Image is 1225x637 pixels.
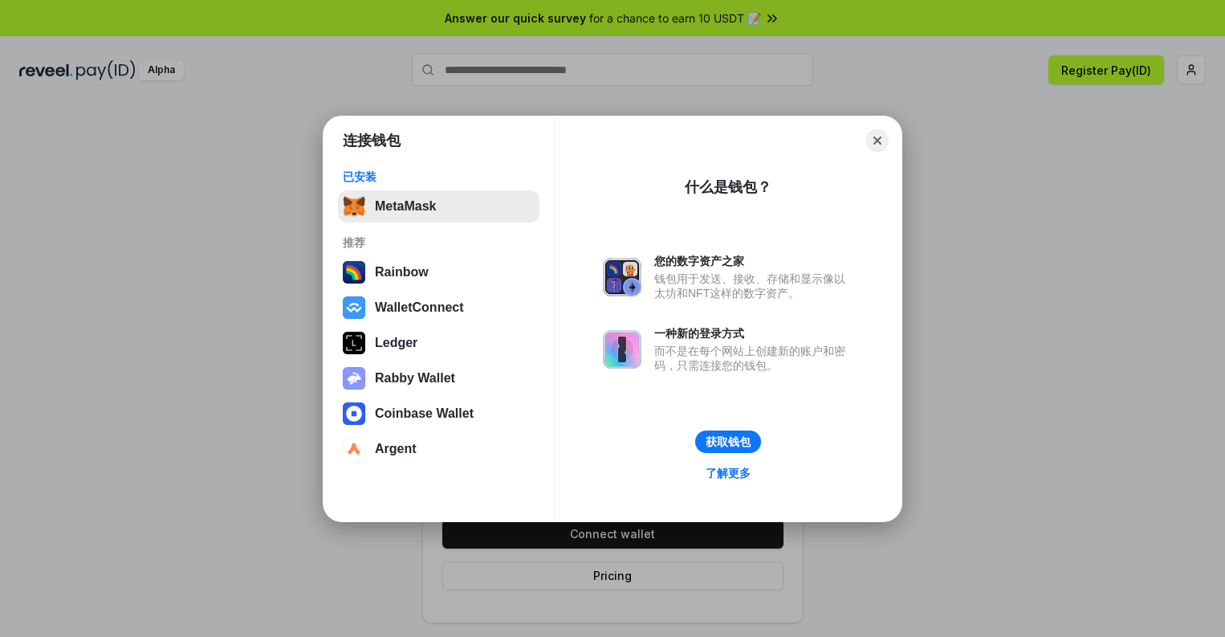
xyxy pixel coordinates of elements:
button: Argent [338,433,539,465]
button: Rabby Wallet [338,362,539,394]
div: 一种新的登录方式 [654,326,853,341]
div: Coinbase Wallet [375,406,474,421]
div: 钱包用于发送、接收、存储和显示像以太坊和NFT这样的数字资产。 [654,272,853,300]
div: Argent [375,442,417,456]
h1: 连接钱包 [343,131,401,150]
button: Coinbase Wallet [338,398,539,430]
img: svg+xml,%3Csvg%20fill%3D%22none%22%20height%3D%2233%22%20viewBox%3D%220%200%2035%2033%22%20width%... [343,195,365,218]
button: Rainbow [338,256,539,288]
div: 您的数字资产之家 [654,254,853,268]
a: 了解更多 [696,463,760,484]
div: 推荐 [343,235,535,250]
div: Rabby Wallet [375,371,455,386]
div: 已安装 [343,169,535,184]
button: 获取钱包 [695,431,761,453]
div: 了解更多 [706,466,751,480]
img: svg+xml,%3Csvg%20xmlns%3D%22http%3A%2F%2Fwww.w3.org%2F2000%2Fsvg%22%20fill%3D%22none%22%20viewBox... [603,330,641,369]
button: MetaMask [338,190,539,223]
img: svg+xml,%3Csvg%20width%3D%2228%22%20height%3D%2228%22%20viewBox%3D%220%200%2028%2028%22%20fill%3D... [343,296,365,319]
img: svg+xml,%3Csvg%20xmlns%3D%22http%3A%2F%2Fwww.w3.org%2F2000%2Fsvg%22%20width%3D%2228%22%20height%3... [343,332,365,354]
img: svg+xml,%3Csvg%20xmlns%3D%22http%3A%2F%2Fwww.w3.org%2F2000%2Fsvg%22%20fill%3D%22none%22%20viewBox... [343,367,365,390]
img: svg+xml,%3Csvg%20xmlns%3D%22http%3A%2F%2Fwww.w3.org%2F2000%2Fsvg%22%20fill%3D%22none%22%20viewBox... [603,258,641,296]
div: Ledger [375,336,417,350]
div: 获取钱包 [706,435,751,449]
div: MetaMask [375,199,436,214]
button: Close [866,129,889,152]
div: 什么是钱包？ [685,178,771,197]
div: WalletConnect [375,300,464,315]
button: WalletConnect [338,292,539,324]
img: svg+xml,%3Csvg%20width%3D%2228%22%20height%3D%2228%22%20viewBox%3D%220%200%2028%2028%22%20fill%3D... [343,402,365,425]
button: Ledger [338,327,539,359]
img: svg+xml,%3Csvg%20width%3D%2228%22%20height%3D%2228%22%20viewBox%3D%220%200%2028%2028%22%20fill%3D... [343,438,365,460]
div: 而不是在每个网站上创建新的账户和密码，只需连接您的钱包。 [654,344,853,373]
div: Rainbow [375,265,429,280]
img: svg+xml,%3Csvg%20width%3D%22120%22%20height%3D%22120%22%20viewBox%3D%220%200%20120%20120%22%20fil... [343,261,365,284]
